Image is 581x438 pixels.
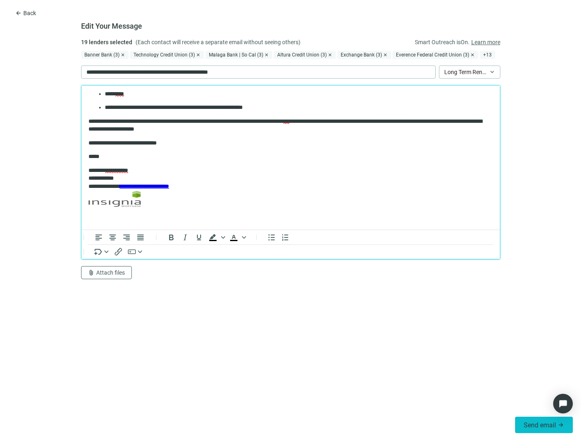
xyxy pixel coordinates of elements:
span: close [470,52,475,57]
div: Exchange Bank (3) [337,51,391,59]
div: Altura Credit Union (3) [274,51,336,59]
button: Align right [120,233,133,242]
button: Bullet list [265,233,278,242]
button: Align left [92,233,106,242]
span: close [383,52,388,57]
span: Send email [524,421,556,429]
span: close [120,52,125,57]
span: Attach files [96,269,125,276]
div: Everence Federal Credit Union (3) [393,51,478,59]
span: 19 lenders selected [81,38,132,46]
h1: Edit Your Message [81,21,142,31]
button: Send emailarrow_forward [515,417,573,433]
span: + 13 [480,51,495,59]
span: Smart Outreach is On . [415,38,470,46]
button: Numbered list [278,233,292,242]
div: Malaga Bank | So Cal (3) [206,51,272,59]
span: Back [23,10,36,16]
button: attach_fileAttach files [81,266,132,279]
button: Align center [106,233,120,242]
div: Text color Black [227,233,247,242]
span: arrow_back [15,10,22,16]
button: Italic [178,233,192,242]
span: close [328,52,332,57]
span: arrow_forward [558,422,564,428]
div: Banner Bank (3) [81,51,129,59]
div: Technology Credit Union (3) [130,51,204,59]
div: Open Intercom Messenger [553,394,573,413]
button: arrow_backBack [8,7,43,20]
span: close [264,52,269,57]
button: Insert merge tag [92,247,111,257]
button: Insert/edit link [111,247,125,257]
span: Long Term Rental Loan - Purchase/Refinance [444,66,495,78]
a: Learn more [471,38,500,47]
button: Bold [164,233,178,242]
div: Background color Black [206,233,226,242]
iframe: Rich Text Area [81,86,500,230]
button: Underline [192,233,206,242]
span: attach_file [88,269,95,276]
span: close [196,52,201,57]
button: Justify [133,233,147,242]
span: (Each contact will receive a separate email without seeing others) [136,38,301,46]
